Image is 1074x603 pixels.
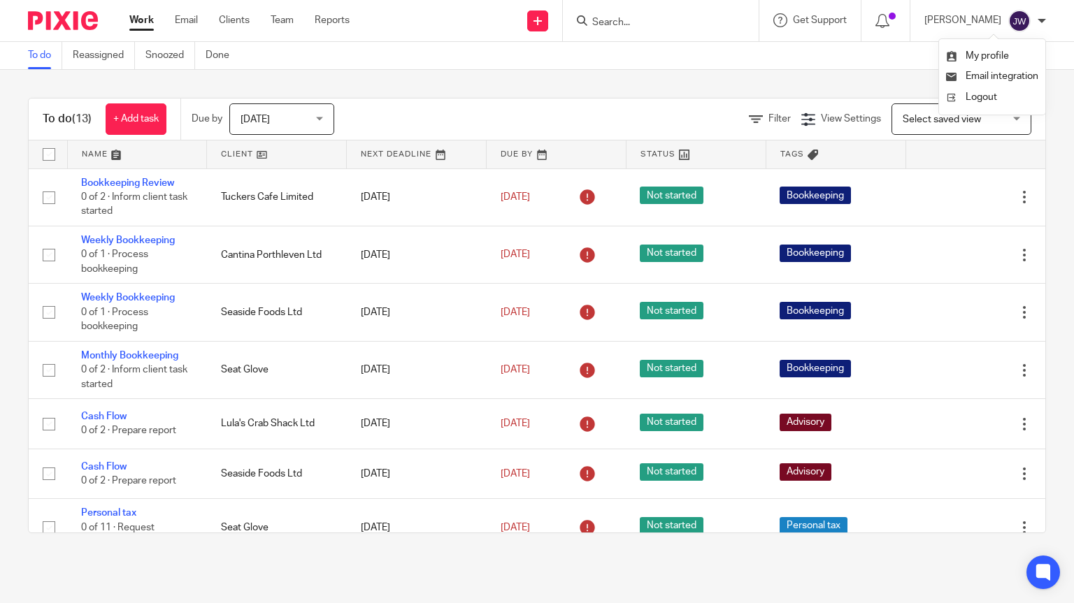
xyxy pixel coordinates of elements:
span: 0 of 2 · Prepare report [81,476,176,486]
td: Lula's Crab Shack Ltd [207,399,347,449]
a: Reassigned [73,42,135,69]
span: Advisory [780,414,831,431]
td: [DATE] [347,284,487,341]
span: (13) [72,113,92,124]
span: Email integration [966,71,1038,81]
span: Not started [640,360,703,377]
a: Weekly Bookkeeping [81,293,175,303]
span: 0 of 2 · Inform client task started [81,192,187,217]
td: Seaside Foods Ltd [207,284,347,341]
td: Cantina Porthleven Ltd [207,226,347,283]
span: Not started [640,517,703,535]
td: [DATE] [347,226,487,283]
p: Due by [192,112,222,126]
span: Not started [640,302,703,319]
a: Personal tax [81,508,136,518]
a: Email [175,13,198,27]
a: + Add task [106,103,166,135]
td: Seat Glove [207,341,347,398]
a: My profile [946,51,1009,61]
span: [DATE] [501,365,530,375]
span: [DATE] [501,307,530,317]
span: 0 of 1 · Process bookkeeping [81,307,148,332]
span: [DATE] [501,419,530,428]
input: Search [591,17,717,29]
a: To do [28,42,62,69]
span: Not started [640,463,703,481]
td: [DATE] [347,499,487,556]
span: View Settings [821,114,881,124]
span: Bookkeeping [780,360,851,377]
span: Filter [768,114,791,124]
span: 0 of 2 · Inform client task started [81,365,187,389]
span: 0 of 2 · Prepare report [81,426,176,436]
span: 0 of 1 · Process bookkeeping [81,250,148,275]
a: Email integration [946,71,1038,81]
span: Logout [966,92,997,102]
span: Get Support [793,15,847,25]
span: Personal tax [780,517,847,535]
span: Bookkeeping [780,187,851,204]
td: Tuckers Cafe Limited [207,168,347,226]
span: My profile [966,51,1009,61]
img: Pixie [28,11,98,30]
span: Bookkeeping [780,245,851,262]
span: Not started [640,187,703,204]
span: [DATE] [501,250,530,260]
td: [DATE] [347,449,487,498]
a: Cash Flow [81,412,127,421]
a: Bookkeeping Review [81,178,174,188]
span: [DATE] [501,192,530,202]
a: Done [206,42,240,69]
span: Advisory [780,463,831,481]
a: Work [129,13,154,27]
a: Team [271,13,294,27]
a: Reports [315,13,350,27]
span: [DATE] [241,115,270,124]
span: Not started [640,245,703,262]
h1: To do [43,112,92,126]
td: [DATE] [347,341,487,398]
a: Cash Flow [81,462,127,472]
span: Bookkeeping [780,302,851,319]
td: [DATE] [347,399,487,449]
span: Not started [640,414,703,431]
a: Weekly Bookkeeping [81,235,175,245]
span: Select saved view [903,115,981,124]
td: Seat Glove [207,499,347,556]
img: svg%3E [1008,10,1031,32]
span: 0 of 11 · Request information [81,523,155,547]
a: Logout [946,87,1038,108]
a: Clients [219,13,250,27]
td: [DATE] [347,168,487,226]
a: Monthly Bookkeeping [81,351,178,361]
span: [DATE] [501,523,530,532]
a: Snoozed [145,42,195,69]
span: Tags [780,150,804,158]
td: Seaside Foods Ltd [207,449,347,498]
span: [DATE] [501,469,530,479]
p: [PERSON_NAME] [924,13,1001,27]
